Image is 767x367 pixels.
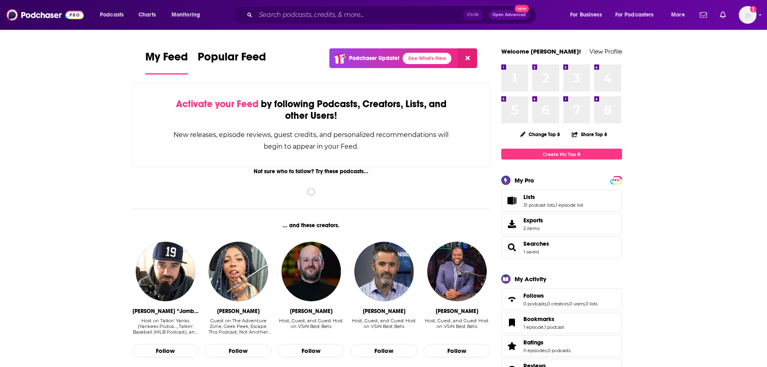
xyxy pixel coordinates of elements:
[492,13,526,17] span: Open Advanced
[523,324,544,330] a: 1 episode
[132,222,490,229] div: ... and these creators.
[209,242,268,301] img: Aabria Iyengar
[139,9,156,21] span: Charts
[515,5,529,12] span: New
[501,288,622,310] span: Follows
[523,348,547,353] a: 0 episodes
[547,348,548,353] span: ,
[569,301,585,307] a: 0 users
[436,308,478,315] div: Femi Abebefe
[666,8,695,21] button: open menu
[569,301,569,307] span: ,
[363,308,405,315] div: Dave Ross
[205,318,271,335] div: Guest on The Adventure Zone, Geek Peek, Escape This Podcast, Not Another D&D Podcast, and Fantasi...
[351,318,417,335] div: Host, Guest, and Guest Host on VSiN Best Bets
[172,9,200,21] span: Monitoring
[544,324,544,330] span: ,
[717,8,729,22] a: Show notifications dropdown
[501,213,622,235] a: Exports
[523,339,571,346] a: Ratings
[750,6,757,12] svg: Add a profile image
[523,217,543,224] span: Exports
[489,10,529,20] button: Open AdvancedNew
[515,275,546,283] div: My Activity
[523,301,546,307] a: 0 podcasts
[133,8,161,21] a: Charts
[548,348,571,353] a: 0 podcasts
[351,344,417,358] button: Follow
[523,292,544,299] span: Follows
[585,301,585,307] span: ,
[523,249,539,255] a: 1 saved
[501,190,622,211] span: Lists
[100,9,124,21] span: Podcasts
[217,308,260,315] div: Aabria Iyengar
[611,177,621,183] a: PRO
[544,324,564,330] a: 1 podcast
[424,318,490,335] div: Host, Guest, and Guest Host on VSiN Best Bets
[739,6,757,24] img: User Profile
[94,8,134,21] button: open menu
[205,344,271,358] button: Follow
[523,315,554,323] span: Bookmarks
[145,50,188,68] span: My Feed
[281,242,341,301] img: Wes Reynolds
[6,7,84,23] img: Podchaser - Follow, Share and Rate Podcasts
[504,317,520,328] a: Bookmarks
[504,195,520,206] a: Lists
[351,318,417,329] div: Host, Guest, and Guest Host on VSiN Best Bets
[166,8,211,21] button: open menu
[424,344,490,358] button: Follow
[523,292,597,299] a: Follows
[501,312,622,334] span: Bookmarks
[198,50,266,75] a: Popular Feed
[427,242,487,301] a: Femi Abebefe
[523,339,544,346] span: Ratings
[198,50,266,68] span: Popular Feed
[424,318,490,329] div: Host, Guest, and Guest Host on VSiN Best Bets
[570,9,602,21] span: For Business
[523,193,583,201] a: Lists
[739,6,757,24] button: Show profile menu
[523,193,535,201] span: Lists
[697,8,710,22] a: Show notifications dropdown
[501,48,581,55] a: Welcome [PERSON_NAME]!
[132,318,199,335] div: Host on Talkin' Yanks (Yankees Podca…, Talkin' Baseball (MLB Podcast), and Jomboy & Jake Radio
[504,340,520,352] a: Ratings
[403,53,451,64] a: See What's New
[589,48,622,55] a: View Profile
[671,9,685,21] span: More
[278,318,344,335] div: Host, Guest, and Guest Host on VSiN Best Bets
[136,242,195,301] a: Jimmy “Jomboy” O'Brien
[739,6,757,24] span: Logged in as abirchfield
[515,176,534,184] div: My Pro
[585,301,597,307] a: 0 lists
[504,218,520,230] span: Exports
[523,226,543,231] span: 2 items
[463,10,482,20] span: Ctrl K
[523,240,549,247] a: Searches
[145,50,188,75] a: My Feed
[501,335,622,357] span: Ratings
[523,202,555,208] a: 31 podcast lists
[176,98,258,110] span: Activate your Feed
[523,315,564,323] a: Bookmarks
[290,308,333,315] div: Wes Reynolds
[504,294,520,305] a: Follows
[241,6,544,24] div: Search podcasts, credits, & more...
[132,168,490,175] div: Not sure who to follow? Try these podcasts...
[349,55,399,62] p: Podchaser Update!
[256,8,463,21] input: Search podcasts, credits, & more...
[564,8,612,21] button: open menu
[278,344,344,358] button: Follow
[615,9,654,21] span: For Podcasters
[354,242,414,301] img: Dave Ross
[173,98,450,122] div: by following Podcasts, Creators, Lists, and other Users!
